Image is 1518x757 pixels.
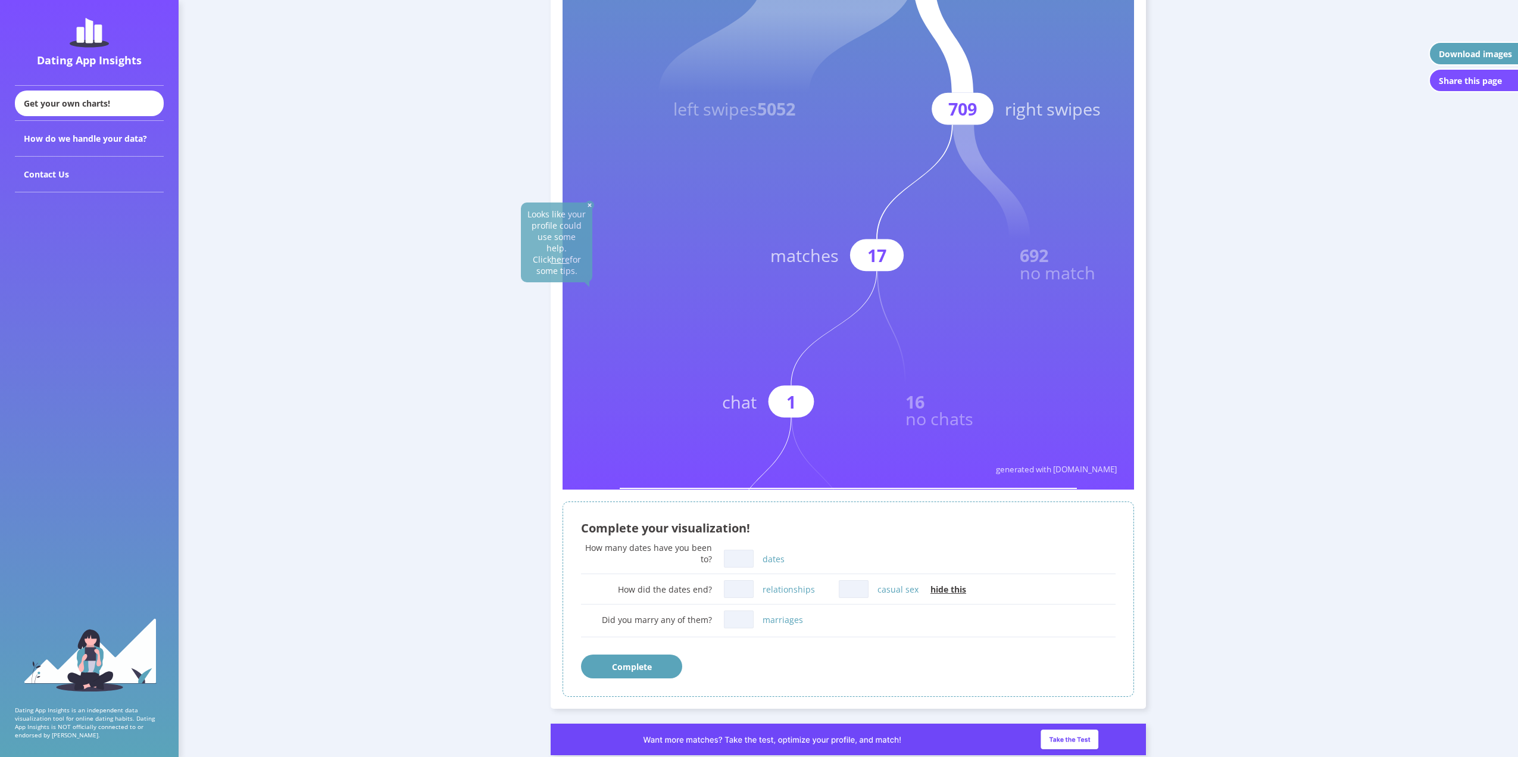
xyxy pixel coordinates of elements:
[996,464,1117,475] text: generated with [DOMAIN_NAME]
[551,724,1146,755] img: roast_slim_banner.a2e79667.png
[581,655,682,678] button: Complete
[15,121,164,157] div: How do we handle your data?
[867,244,886,267] text: 17
[1429,68,1518,92] button: Share this page
[15,157,164,192] div: Contact Us
[70,18,109,48] img: dating-app-insights-logo.5abe6921.svg
[1020,261,1095,284] text: no match
[763,614,803,625] label: marriages
[527,208,586,276] a: Looks like your profile could use some help. Clickherefor some tips.
[551,254,570,265] u: here
[581,520,1116,536] div: Complete your visualization!
[527,208,586,276] span: Looks like your profile could use some help. Click for some tips.
[770,244,839,267] text: matches
[757,97,795,120] tspan: 5052
[585,201,594,210] img: close-solid-white.82ef6a3c.svg
[722,390,757,413] text: chat
[1439,48,1512,60] div: Download images
[1429,42,1518,66] button: Download images
[581,542,712,565] div: How many dates have you been to?
[18,53,161,67] div: Dating App Insights
[877,584,919,595] label: casual sex
[948,97,977,120] text: 709
[905,390,924,413] text: 16
[763,584,815,595] label: relationships
[1005,97,1101,120] text: right swipes
[673,97,795,120] text: left swipes
[763,553,785,565] label: dates
[23,617,157,691] img: sidebar_girl.91b9467e.svg
[1439,75,1502,86] div: Share this page
[905,407,973,430] text: no chats
[930,584,966,595] span: hide this
[15,706,164,739] p: Dating App Insights is an independent data visualization tool for online dating habits. Dating Ap...
[581,584,712,595] div: How did the dates end?
[581,614,712,625] div: Did you marry any of them?
[786,390,796,413] text: 1
[1020,244,1048,267] text: 692
[15,91,164,116] div: Get your own charts!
